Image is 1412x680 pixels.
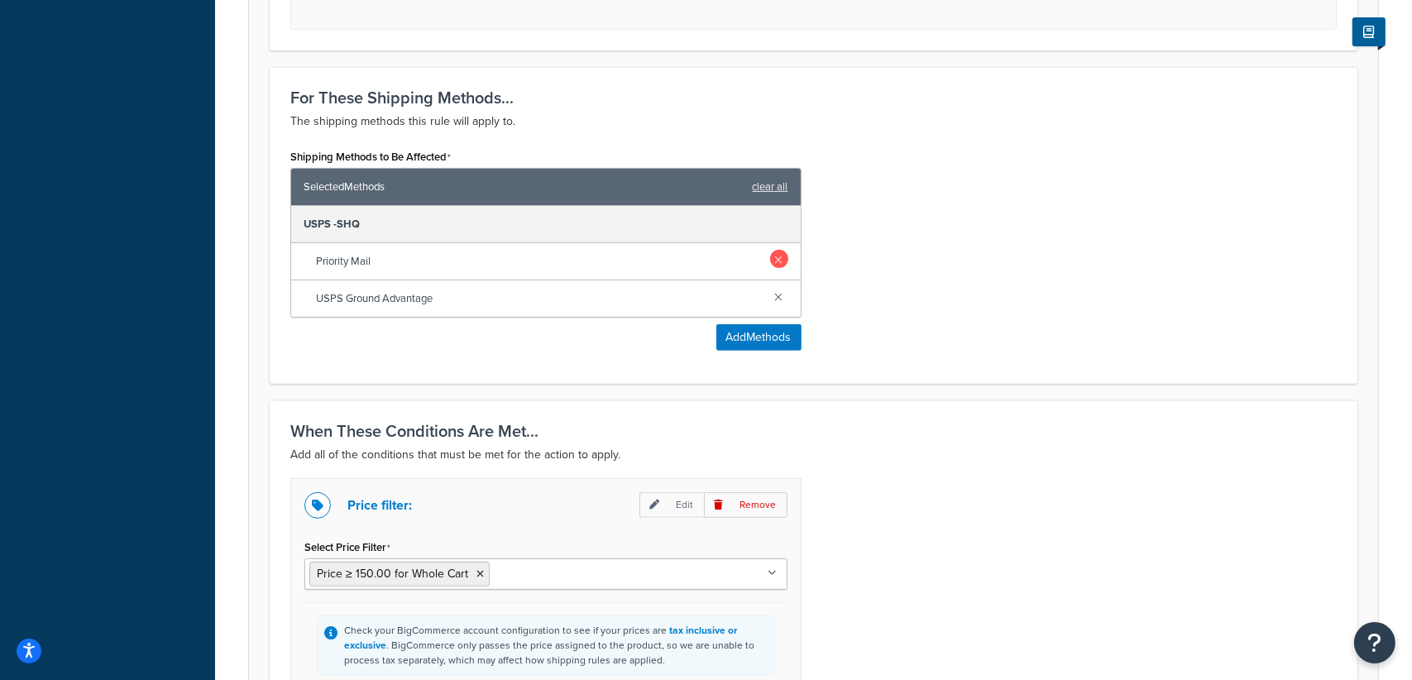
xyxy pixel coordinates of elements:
p: Price filter: [347,494,412,517]
span: Price ≥ 150.00 for Whole Cart [317,565,468,582]
span: Selected Methods [304,175,744,199]
span: Priority Mail [316,250,762,273]
button: Show Help Docs [1352,17,1386,46]
div: USPS -SHQ [291,206,801,243]
p: The shipping methods this rule will apply to. [290,112,1337,132]
p: Edit [639,492,704,518]
button: AddMethods [716,324,802,351]
a: tax inclusive or exclusive [344,623,737,653]
button: Open Resource Center [1354,622,1395,663]
span: USPS Ground Advantage [316,287,762,310]
label: Shipping Methods to Be Affected [290,151,451,164]
p: Add all of the conditions that must be met for the action to apply. [290,445,1337,465]
a: clear all [753,175,788,199]
p: Remove [704,492,787,518]
h3: For These Shipping Methods... [290,89,1337,107]
label: Select Price Filter [304,541,390,554]
h3: When These Conditions Are Met... [290,422,1337,440]
div: Check your BigCommerce account configuration to see if your prices are . BigCommerce only passes ... [344,623,768,668]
